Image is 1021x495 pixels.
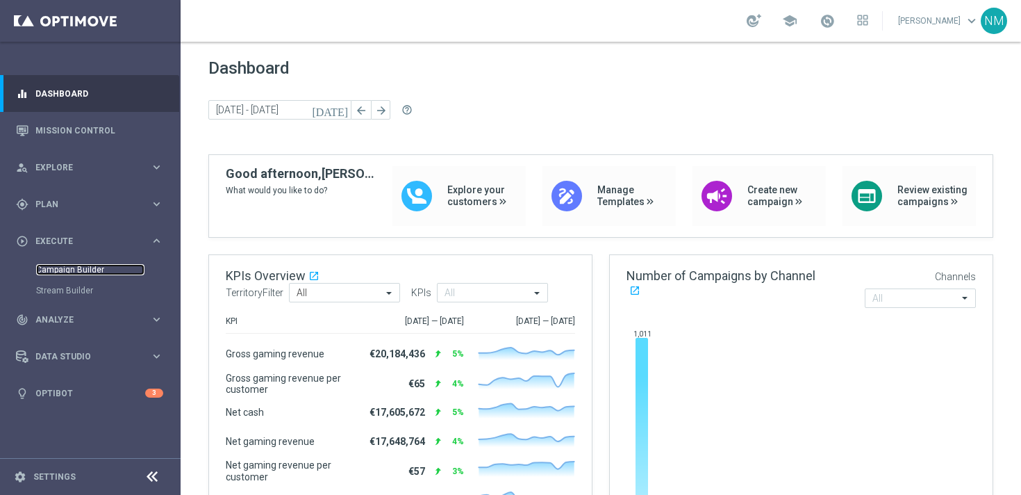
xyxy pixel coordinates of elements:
[964,13,979,29] span: keyboard_arrow_down
[981,8,1007,34] div: NM
[35,75,163,112] a: Dashboard
[36,285,144,296] a: Stream Builder
[15,162,164,173] button: person_search Explore keyboard_arrow_right
[782,13,797,29] span: school
[35,375,145,412] a: Optibot
[35,200,150,209] span: Plan
[16,314,150,326] div: Analyze
[16,161,28,174] i: person_search
[16,235,28,247] i: play_circle_outline
[150,313,163,326] i: keyboard_arrow_right
[15,388,164,399] button: lightbulb Optibot 3
[35,237,150,245] span: Execute
[36,280,179,301] div: Stream Builder
[15,314,164,325] button: track_changes Analyze keyboard_arrow_right
[15,88,164,99] button: equalizer Dashboard
[16,75,163,112] div: Dashboard
[33,473,76,481] a: Settings
[16,161,150,174] div: Explore
[14,471,26,483] i: settings
[16,375,163,412] div: Optibot
[35,163,150,172] span: Explore
[15,236,164,247] button: play_circle_outline Execute keyboard_arrow_right
[35,112,163,149] a: Mission Control
[16,198,150,211] div: Plan
[36,264,144,275] a: Campaign Builder
[15,125,164,136] button: Mission Control
[16,88,28,100] i: equalizer
[150,234,163,247] i: keyboard_arrow_right
[16,387,28,400] i: lightbulb
[35,352,150,361] span: Data Studio
[15,351,164,362] button: Data Studio keyboard_arrow_right
[35,316,150,324] span: Analyze
[16,112,163,149] div: Mission Control
[150,161,163,174] i: keyboard_arrow_right
[16,198,28,211] i: gps_fixed
[150,197,163,211] i: keyboard_arrow_right
[16,350,150,363] div: Data Studio
[16,235,150,247] div: Execute
[145,389,163,398] div: 3
[36,259,179,280] div: Campaign Builder
[16,314,28,326] i: track_changes
[150,350,163,363] i: keyboard_arrow_right
[897,10,981,31] a: [PERSON_NAME]keyboard_arrow_down
[15,199,164,210] button: gps_fixed Plan keyboard_arrow_right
